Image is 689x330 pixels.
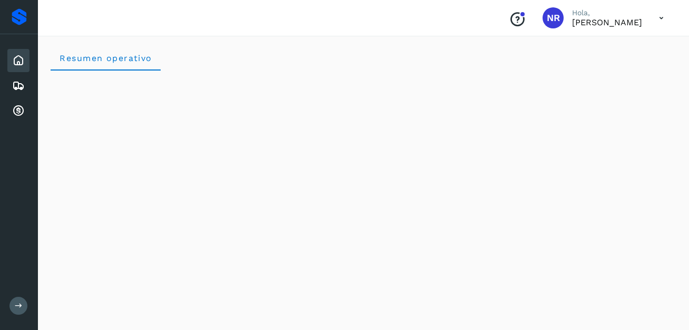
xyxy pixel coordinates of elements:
span: Resumen operativo [59,53,152,63]
p: Hola, [572,8,642,17]
div: Cuentas por cobrar [7,99,29,123]
p: Norberto Rafael Higareda Contreras [572,17,642,27]
div: Embarques [7,74,29,97]
div: Inicio [7,49,29,72]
